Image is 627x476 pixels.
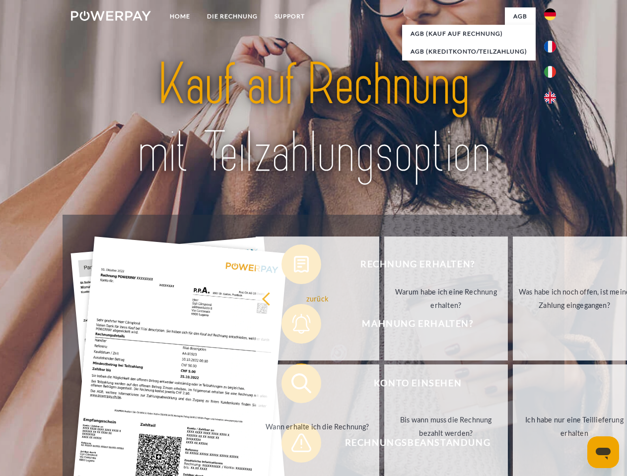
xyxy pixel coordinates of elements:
div: Warum habe ich eine Rechnung erhalten? [390,285,502,312]
a: AGB (Kauf auf Rechnung) [402,25,536,43]
div: Wann erhalte ich die Rechnung? [262,419,373,433]
img: it [544,66,556,78]
img: en [544,92,556,104]
a: Home [161,7,199,25]
iframe: Schaltfläche zum Öffnen des Messaging-Fensters [587,436,619,468]
img: de [544,8,556,20]
a: DIE RECHNUNG [199,7,266,25]
img: fr [544,41,556,53]
a: agb [505,7,536,25]
div: zurück [262,292,373,305]
a: AGB (Kreditkonto/Teilzahlung) [402,43,536,60]
div: Bis wann muss die Rechnung bezahlt werden? [390,413,502,440]
img: title-powerpay_de.svg [95,48,532,190]
a: SUPPORT [266,7,313,25]
img: logo-powerpay-white.svg [71,11,151,21]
